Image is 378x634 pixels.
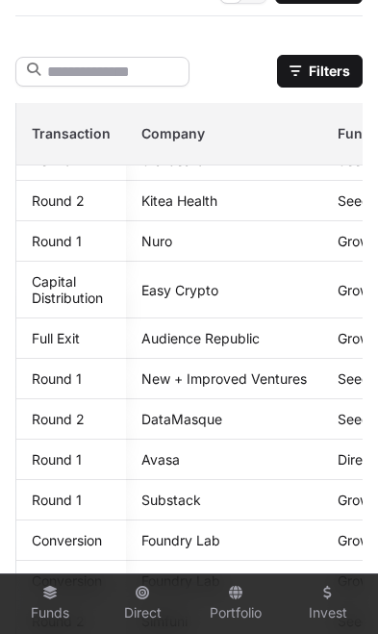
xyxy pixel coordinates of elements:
a: Conversion [32,572,102,589]
a: Portfolio [197,578,274,630]
a: DataMasque [141,411,222,427]
a: New + Improved Ventures [141,370,307,387]
iframe: Chat Widget [282,542,378,634]
a: Capital Distribution [32,273,103,306]
a: Round 1 [32,233,82,249]
a: Full Exit [32,330,80,346]
span: Company [141,124,205,143]
a: Conversion [32,532,102,548]
a: Foundry Lab [141,572,220,589]
a: Easy Crypto [141,282,218,298]
a: Round 2 [32,192,85,209]
a: Round 2 [32,411,85,427]
a: Round 1 [32,451,82,468]
a: Nuro [141,233,172,249]
span: Transaction [32,124,111,143]
a: Round 1 [32,492,82,508]
a: Direct [104,578,181,630]
a: Foundry Lab [141,532,220,548]
a: Audience Republic [141,330,260,346]
a: Avasa [141,451,180,468]
a: Funds [12,578,88,630]
a: Round 1 [32,370,82,387]
a: Kitea Health [141,192,217,209]
a: Substack [141,492,201,508]
button: Filters [277,55,363,88]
